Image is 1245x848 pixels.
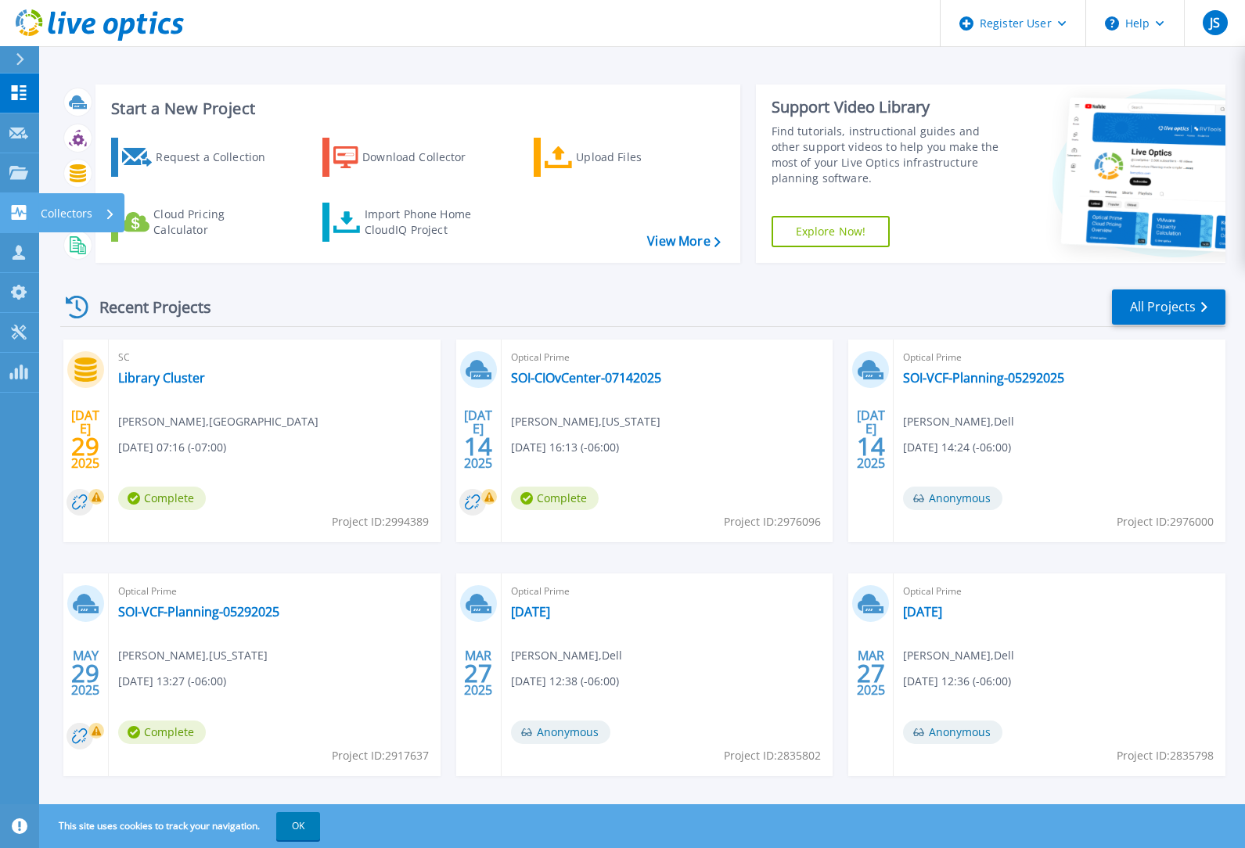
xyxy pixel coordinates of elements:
[772,97,1008,117] div: Support Video Library
[511,487,599,510] span: Complete
[903,647,1014,664] span: [PERSON_NAME] , Dell
[332,747,429,764] span: Project ID: 2917637
[534,138,708,177] a: Upload Files
[511,647,622,664] span: [PERSON_NAME] , Dell
[857,667,885,680] span: 27
[903,604,942,620] a: [DATE]
[772,124,1008,186] div: Find tutorials, instructional guides and other support videos to help you make the most of your L...
[724,513,821,530] span: Project ID: 2976096
[71,440,99,453] span: 29
[156,142,281,173] div: Request a Collection
[60,288,232,326] div: Recent Projects
[903,370,1064,386] a: SOI-VCF-Planning-05292025
[903,583,1216,600] span: Optical Prime
[332,513,429,530] span: Project ID: 2994389
[322,138,497,177] a: Download Collector
[111,138,286,177] a: Request a Collection
[365,207,487,238] div: Import Phone Home CloudIQ Project
[71,667,99,680] span: 29
[41,193,92,234] p: Collectors
[903,673,1011,690] span: [DATE] 12:36 (-06:00)
[511,439,619,456] span: [DATE] 16:13 (-06:00)
[511,604,550,620] a: [DATE]
[903,720,1002,744] span: Anonymous
[276,812,320,840] button: OK
[118,604,279,620] a: SOI-VCF-Planning-05292025
[1117,747,1214,764] span: Project ID: 2835798
[903,349,1216,366] span: Optical Prime
[511,720,610,744] span: Anonymous
[1117,513,1214,530] span: Project ID: 2976000
[118,720,206,744] span: Complete
[111,100,720,117] h3: Start a New Project
[463,411,493,468] div: [DATE] 2025
[118,583,431,600] span: Optical Prime
[903,439,1011,456] span: [DATE] 14:24 (-06:00)
[856,411,886,468] div: [DATE] 2025
[511,583,824,600] span: Optical Prime
[362,142,488,173] div: Download Collector
[903,487,1002,510] span: Anonymous
[1112,289,1225,325] a: All Projects
[111,203,286,242] a: Cloud Pricing Calculator
[724,747,821,764] span: Project ID: 2835802
[511,413,660,430] span: [PERSON_NAME] , [US_STATE]
[1210,16,1220,29] span: JS
[70,411,100,468] div: [DATE] 2025
[43,812,320,840] span: This site uses cookies to track your navigation.
[511,370,661,386] a: SOI-CIOvCenter-07142025
[903,413,1014,430] span: [PERSON_NAME] , Dell
[70,645,100,702] div: MAY 2025
[464,440,492,453] span: 14
[118,439,226,456] span: [DATE] 07:16 (-07:00)
[772,216,891,247] a: Explore Now!
[118,673,226,690] span: [DATE] 13:27 (-06:00)
[118,370,205,386] a: Library Cluster
[153,207,279,238] div: Cloud Pricing Calculator
[464,667,492,680] span: 27
[118,413,318,430] span: [PERSON_NAME] , [GEOGRAPHIC_DATA]
[511,673,619,690] span: [DATE] 12:38 (-06:00)
[463,645,493,702] div: MAR 2025
[647,234,720,249] a: View More
[511,349,824,366] span: Optical Prime
[118,487,206,510] span: Complete
[857,440,885,453] span: 14
[118,349,431,366] span: SC
[576,142,701,173] div: Upload Files
[118,647,268,664] span: [PERSON_NAME] , [US_STATE]
[856,645,886,702] div: MAR 2025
